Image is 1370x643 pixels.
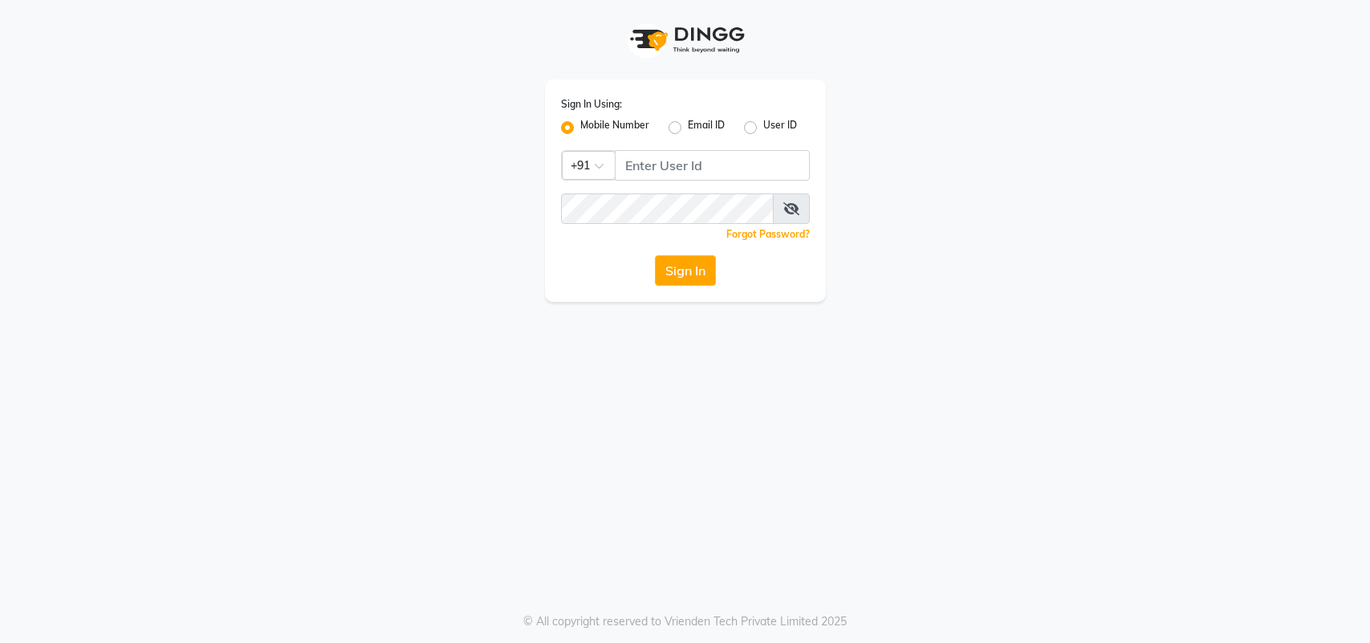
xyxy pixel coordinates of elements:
[561,193,774,224] input: Username
[655,255,716,286] button: Sign In
[621,16,750,63] img: logo1.svg
[726,228,810,240] a: Forgot Password?
[615,150,810,181] input: Username
[580,118,649,137] label: Mobile Number
[688,118,725,137] label: Email ID
[561,97,622,112] label: Sign In Using:
[763,118,797,137] label: User ID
